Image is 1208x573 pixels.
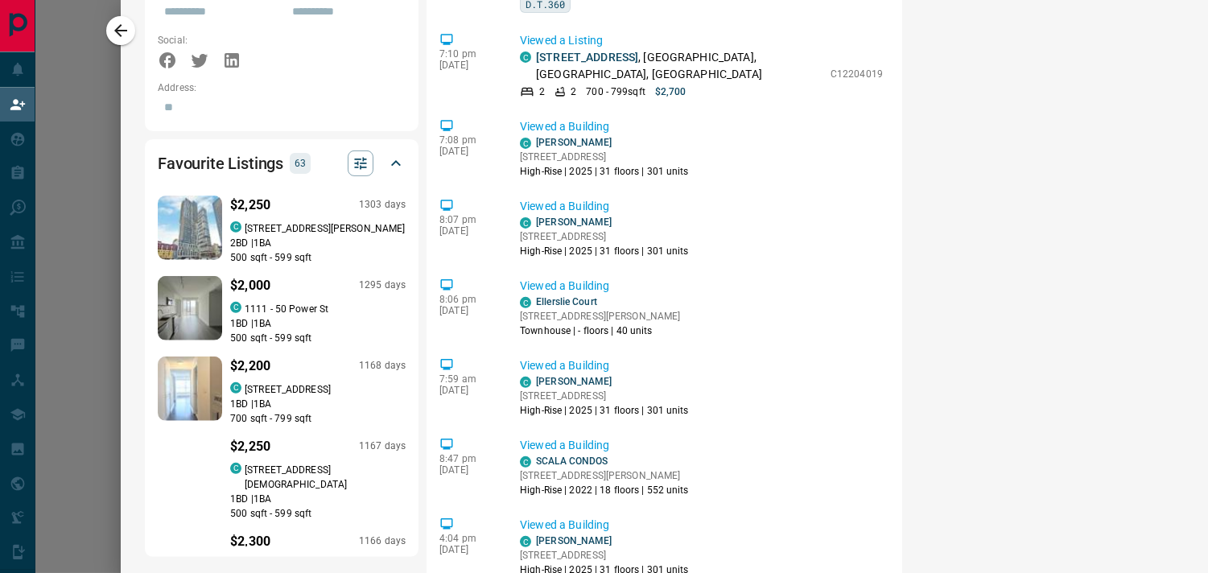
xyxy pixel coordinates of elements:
p: 7:08 pm [439,134,496,146]
h2: Favourite Listings [158,150,283,176]
a: [PERSON_NAME] [536,137,612,148]
div: condos.ca [520,536,531,547]
p: [STREET_ADDRESS][PERSON_NAME] [245,221,405,236]
p: , [GEOGRAPHIC_DATA], [GEOGRAPHIC_DATA], [GEOGRAPHIC_DATA] [536,49,823,83]
a: Favourited listing$2,0001295 dayscondos.ca1111 - 50 Power St1BD |1BA500 sqft - 599 sqft [158,273,406,345]
p: High-Rise | 2025 | 31 floors | 301 units [520,164,689,179]
p: 4:04 pm [439,533,496,544]
p: $2,000 [230,276,270,295]
p: 700 sqft - 799 sqft [230,411,406,426]
p: [STREET_ADDRESS] [520,389,689,403]
p: [STREET_ADDRESS][DEMOGRAPHIC_DATA] [245,463,406,492]
p: 7:10 pm [439,48,496,60]
p: 2 [539,85,545,99]
p: [STREET_ADDRESS] [520,548,689,563]
p: $2,250 [230,437,270,456]
p: Address: [158,80,406,95]
p: Viewed a Building [520,278,883,295]
div: condos.ca [520,138,531,149]
div: condos.ca [230,382,241,394]
p: 500 sqft - 599 sqft [230,331,406,345]
p: [STREET_ADDRESS][PERSON_NAME] [520,468,689,483]
img: Favourited listing [142,196,239,260]
p: Viewed a Building [520,357,883,374]
a: [PERSON_NAME] [536,535,612,546]
a: [PERSON_NAME] [536,216,612,228]
p: 8:47 pm [439,453,496,464]
p: 1167 days [359,439,406,453]
p: 1 BD | 1 BA [230,397,406,411]
p: [DATE] [439,225,496,237]
p: [DATE] [439,385,496,396]
div: condos.ca [520,52,531,63]
p: High-Rise | 2025 | 31 floors | 301 units [520,244,689,258]
p: High-Rise | 2025 | 31 floors | 301 units [520,403,689,418]
p: 2 BD | 1 BA [230,236,406,250]
div: condos.ca [230,463,241,474]
p: 2 [571,85,576,99]
img: Favourited listing [142,437,239,501]
p: 8:06 pm [439,294,496,305]
p: [STREET_ADDRESS] [520,229,689,244]
p: 8:07 pm [439,214,496,225]
img: Favourited listing [142,357,239,421]
div: condos.ca [520,297,531,308]
div: condos.ca [520,217,531,229]
p: Viewed a Building [520,198,883,215]
p: Viewed a Building [520,118,883,135]
p: 500 sqft - 599 sqft [230,250,406,265]
p: 1303 days [359,198,406,212]
p: 63 [295,155,306,172]
div: Favourite Listings63 [158,144,406,183]
p: [DATE] [439,146,496,157]
p: 700 - 799 sqft [586,85,645,99]
a: [PERSON_NAME] [536,376,612,387]
p: 1166 days [359,534,406,548]
div: condos.ca [230,221,241,233]
p: High-Rise | 2022 | 18 floors | 552 units [520,483,689,497]
p: 1 BD | 1 BA [230,492,406,506]
a: Favourited listing$2,2501167 dayscondos.ca[STREET_ADDRESS][DEMOGRAPHIC_DATA]1BD |1BA500 sqft - 59... [158,434,406,521]
p: $2,700 [655,85,686,99]
p: [DATE] [439,544,496,555]
p: [DATE] [439,464,496,476]
div: condos.ca [230,302,241,313]
p: 500 sqft - 599 sqft [230,506,406,521]
p: Social: [158,33,278,47]
p: $2,250 [230,196,270,215]
p: $2,300 [230,532,270,551]
a: [STREET_ADDRESS] [536,51,638,64]
p: 7:59 am [439,373,496,385]
p: 1 BD | 1 BA [230,316,406,331]
p: [DATE] [439,305,496,316]
div: condos.ca [520,377,531,388]
p: Viewed a Listing [520,32,883,49]
p: $2,200 [230,357,270,376]
p: 1168 days [359,359,406,373]
a: Favourited listing$2,2001168 dayscondos.ca[STREET_ADDRESS]1BD |1BA700 sqft - 799 sqft [158,353,406,426]
p: Viewed a Building [520,517,883,534]
p: [STREET_ADDRESS] [520,150,689,164]
div: condos.ca [520,456,531,468]
p: [STREET_ADDRESS][PERSON_NAME] [520,309,680,324]
a: SCALA CONDOS [536,456,608,467]
a: Ellerslie Court [536,296,597,307]
p: 1111 - 50 Power St [245,302,328,316]
p: Townhouse | - floors | 40 units [520,324,680,338]
p: [STREET_ADDRESS] [245,382,331,397]
a: Favourited listing$2,2501303 dayscondos.ca[STREET_ADDRESS][PERSON_NAME]2BD |1BA500 sqft - 599 sqft [158,192,406,265]
p: [DATE] [439,60,496,71]
p: Viewed a Building [520,437,883,454]
p: C12204019 [831,67,883,81]
p: 1295 days [359,278,406,292]
img: Favourited listing [142,276,239,340]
